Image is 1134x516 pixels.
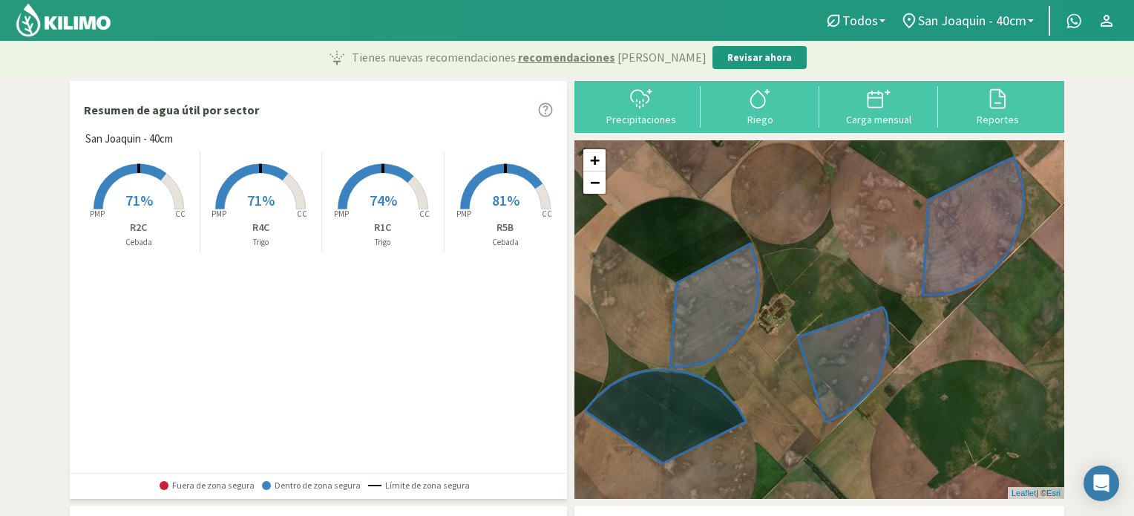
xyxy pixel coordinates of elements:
[175,209,186,219] tspan: CC
[918,13,1026,28] span: San Joaquin - 40cm
[824,114,934,125] div: Carga mensual
[701,86,819,125] button: Riego
[819,86,938,125] button: Carga mensual
[125,191,153,209] span: 71%
[456,209,471,219] tspan: PMP
[322,236,444,249] p: Trigo
[727,50,792,65] p: Revisar ahora
[298,209,308,219] tspan: CC
[85,131,173,148] span: San Joaquin - 40cm
[247,191,275,209] span: 71%
[90,209,105,219] tspan: PMP
[938,86,1057,125] button: Reportes
[943,114,1052,125] div: Reportes
[582,86,701,125] button: Precipitaciones
[1012,489,1036,497] a: Leaflet
[1084,466,1119,501] div: Open Intercom Messenger
[15,2,112,38] img: Kilimo
[334,209,349,219] tspan: PMP
[705,114,815,125] div: Riego
[586,114,696,125] div: Precipitaciones
[368,480,470,491] span: Límite de zona segura
[160,480,255,491] span: Fuera de zona segura
[1008,487,1064,500] div: | ©
[842,13,878,28] span: Todos
[445,220,567,235] p: R5B
[322,220,444,235] p: R1C
[212,209,226,219] tspan: PMP
[84,101,259,119] p: Resumen de agua útil por sector
[200,220,322,235] p: R4C
[583,172,606,194] a: Zoom out
[78,220,200,235] p: R2C
[542,209,552,219] tspan: CC
[352,48,707,66] p: Tienes nuevas recomendaciones
[583,149,606,172] a: Zoom in
[712,46,807,70] button: Revisar ahora
[445,236,567,249] p: Cebada
[200,236,322,249] p: Trigo
[617,48,707,66] span: [PERSON_NAME]
[1046,489,1061,497] a: Esri
[78,236,200,249] p: Cebada
[262,480,361,491] span: Dentro de zona segura
[419,209,430,219] tspan: CC
[370,191,397,209] span: 74%
[518,48,615,66] span: recomendaciones
[492,191,520,209] span: 81%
